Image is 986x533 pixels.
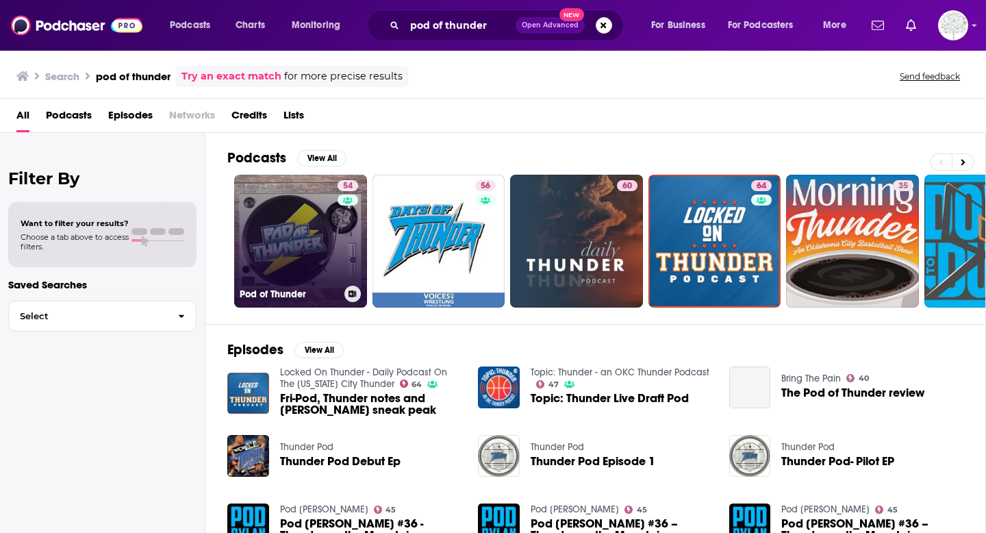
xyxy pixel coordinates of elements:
[280,504,368,515] a: Pod Dylan
[236,16,265,35] span: Charts
[786,175,919,308] a: 35
[516,17,585,34] button: Open AdvancedNew
[531,456,655,467] a: Thunder Pod Episode 1
[181,69,281,84] a: Try an exact match
[374,506,396,514] a: 45
[227,373,269,414] img: Fri-Pod, Thunder notes and Darius Bazley sneak peak
[938,10,968,40] img: User Profile
[227,341,344,358] a: EpisodesView All
[531,504,619,515] a: Pod Dylan
[651,16,705,35] span: For Business
[45,70,79,83] h3: Search
[282,14,358,36] button: open menu
[729,435,771,477] img: Thunder Pod- Pilot EP
[559,8,584,21] span: New
[280,367,447,390] a: Locked On Thunder - Daily Podcast On The Oklahoma City Thunder
[280,393,462,416] span: Fri-Pod, Thunder notes and [PERSON_NAME] sneak peak
[169,104,215,132] span: Networks
[896,71,964,82] button: Send feedback
[478,435,520,477] img: Thunder Pod Episode 1
[859,375,869,382] span: 40
[338,180,358,191] a: 54
[938,10,968,40] span: Logged in as WunderTanya
[846,374,869,382] a: 40
[400,380,422,388] a: 64
[231,104,267,132] a: Credits
[531,393,689,404] a: Topic: Thunder Live Draft Pod
[227,435,269,477] img: Thunder Pod Debut Ep
[548,382,559,388] span: 47
[292,16,340,35] span: Monitoring
[481,179,490,193] span: 56
[617,180,637,191] a: 60
[478,367,520,408] a: Topic: Thunder Live Draft Pod
[343,179,353,193] span: 54
[412,382,422,388] span: 64
[813,14,863,36] button: open menu
[781,441,835,453] a: Thunder Pod
[781,387,924,399] a: The Pod of Thunder review
[522,22,579,29] span: Open Advanced
[284,69,403,84] span: for more precise results
[751,180,772,191] a: 64
[531,441,584,453] a: Thunder Pod
[648,175,781,308] a: 64
[227,149,286,166] h2: Podcasts
[823,16,846,35] span: More
[622,179,632,193] span: 60
[280,456,401,467] a: Thunder Pod Debut Ep
[280,393,462,416] a: Fri-Pod, Thunder notes and Darius Bazley sneak peak
[637,507,647,513] span: 45
[475,180,496,191] a: 56
[46,104,92,132] a: Podcasts
[781,456,894,467] a: Thunder Pod- Pilot EP
[160,14,228,36] button: open menu
[11,12,142,38] img: Podchaser - Follow, Share and Rate Podcasts
[536,380,559,388] a: 47
[96,70,170,83] h3: pod of thunder
[8,278,197,291] p: Saved Searches
[8,301,197,332] button: Select
[405,14,516,36] input: Search podcasts, credits, & more...
[624,506,647,514] a: 45
[531,367,709,378] a: Topic: Thunder - an OKC Thunder Podcast
[893,180,913,191] a: 35
[866,14,889,37] a: Show notifications dropdown
[280,441,333,453] a: Thunder Pod
[170,16,210,35] span: Podcasts
[16,104,29,132] a: All
[728,16,794,35] span: For Podcasters
[757,179,766,193] span: 64
[234,175,367,308] a: 54Pod of Thunder
[227,14,273,36] a: Charts
[227,149,346,166] a: PodcastsView All
[227,341,283,358] h2: Episodes
[385,507,396,513] span: 45
[938,10,968,40] button: Show profile menu
[875,506,898,514] a: 45
[372,175,505,308] a: 56
[283,104,304,132] a: Lists
[729,367,771,408] a: The Pod of Thunder review
[719,14,813,36] button: open menu
[898,179,908,193] span: 35
[642,14,722,36] button: open menu
[240,288,339,300] h3: Pod of Thunder
[297,150,346,166] button: View All
[108,104,153,132] a: Episodes
[21,219,129,228] span: Want to filter your results?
